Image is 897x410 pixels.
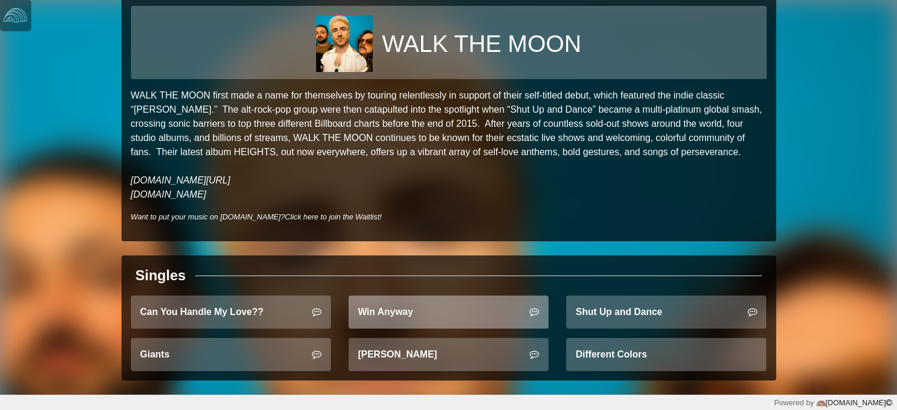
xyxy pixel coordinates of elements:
a: Different Colors [566,338,766,371]
a: Win Anyway [349,296,548,329]
a: Giants [131,338,331,371]
div: Singles [136,265,186,286]
a: Click here to join the Waitlist! [285,212,382,221]
h1: WALK THE MOON [382,29,581,58]
img: logo-color-e1b8fa5219d03fcd66317c3d3cfaab08a3c62fe3c3b9b34d55d8365b78b1766b.png [816,399,826,408]
p: WALK THE MOON first made a name for themselves by touring relentlessly in support of their self-t... [131,88,767,202]
a: [PERSON_NAME] [349,338,548,371]
a: [DOMAIN_NAME] [814,398,892,407]
div: Powered by [774,397,892,408]
a: Can You Handle My Love?? [131,296,331,329]
i: Want to put your music on [DOMAIN_NAME]? [131,212,382,221]
a: [DOMAIN_NAME] [131,189,206,199]
img: 338b1fbd381984b11e422ecb6bdac12289548b1f83705eb59faa29187b674643.jpg [316,15,373,72]
a: [DOMAIN_NAME][URL] [131,175,231,185]
img: logo-white-4c48a5e4bebecaebe01ca5a9d34031cfd3d4ef9ae749242e8c4bf12ef99f53e8.png [4,4,27,27]
a: Shut Up and Dance [566,296,766,329]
